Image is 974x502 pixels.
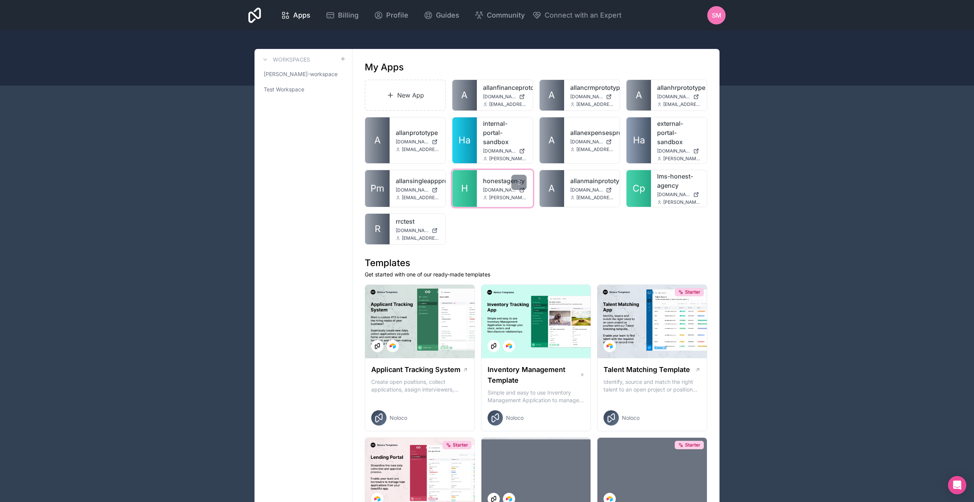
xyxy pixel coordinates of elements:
a: Apps [275,7,317,24]
span: Cp [633,182,645,195]
span: [EMAIL_ADDRESS][DOMAIN_NAME] [576,101,614,107]
span: A [548,182,555,195]
a: [DOMAIN_NAME] [483,187,527,193]
img: Airtable Logo [607,496,613,502]
a: Profile [368,7,414,24]
span: Noloco [390,414,407,422]
a: allanhrprototype [657,83,701,92]
a: allanprototype [396,128,439,137]
button: Connect with an Expert [532,10,622,21]
span: [DOMAIN_NAME] [483,187,516,193]
p: Get started with one of our ready-made templates [365,271,707,278]
span: [DOMAIN_NAME] [570,94,603,100]
img: Airtable Logo [390,343,396,349]
a: R [365,214,390,244]
a: Test Workspace [261,83,346,96]
span: [EMAIL_ADDRESS][DOMAIN_NAME] [576,195,614,201]
span: [DOMAIN_NAME] [483,148,516,154]
p: Identify, source and match the right talent to an open project or position with our Talent Matchi... [604,378,701,393]
a: honestagency [483,176,527,185]
a: external-portal-sandbox [657,119,701,146]
img: Airtable Logo [506,496,512,502]
a: Cp [626,170,651,207]
span: Pm [370,182,384,195]
span: [PERSON_NAME]-workspace [264,70,338,78]
a: A [365,117,390,163]
span: A [636,89,642,101]
a: [PERSON_NAME]-workspace [261,67,346,81]
span: Apps [293,10,310,21]
span: [EMAIL_ADDRESS][DOMAIN_NAME] [576,146,614,153]
span: R [375,223,380,235]
h1: Talent Matching Template [604,364,690,375]
span: SM [712,11,721,20]
span: [EMAIL_ADDRESS][DOMAIN_NAME] [402,146,439,153]
h1: My Apps [365,61,404,73]
span: Starter [685,289,700,295]
span: [DOMAIN_NAME] [483,94,516,100]
span: A [374,134,381,146]
span: A [548,134,555,146]
img: Airtable Logo [607,343,613,349]
span: [PERSON_NAME][EMAIL_ADDRESS][DOMAIN_NAME] [663,156,701,162]
a: [DOMAIN_NAME] [570,94,614,100]
a: A [540,170,564,207]
a: [DOMAIN_NAME] [657,148,701,154]
a: A [540,117,564,163]
a: lms-honest-agency [657,172,701,190]
span: Billing [338,10,359,21]
a: allanfinanceprototype [483,83,527,92]
a: [DOMAIN_NAME] [483,94,527,100]
a: [DOMAIN_NAME] [570,187,614,193]
a: [DOMAIN_NAME] [396,187,439,193]
a: Ha [452,117,477,163]
p: Simple and easy to use Inventory Management Application to manage your stock, orders and Manufact... [488,389,585,404]
a: A [626,80,651,110]
span: [PERSON_NAME][EMAIL_ADDRESS][DOMAIN_NAME] [489,195,527,201]
span: [EMAIL_ADDRESS][DOMAIN_NAME] [402,195,439,201]
span: [DOMAIN_NAME] [657,192,690,198]
img: Airtable Logo [506,343,512,349]
span: A [548,89,555,101]
span: [EMAIL_ADDRESS][DOMAIN_NAME] [489,101,527,107]
span: [DOMAIN_NAME] [657,148,690,154]
a: [DOMAIN_NAME] [657,94,701,100]
span: [DOMAIN_NAME] [396,187,429,193]
span: Ha [458,134,470,146]
h1: Templates [365,257,707,269]
img: Airtable Logo [374,496,380,502]
span: [PERSON_NAME][EMAIL_ADDRESS][DOMAIN_NAME] [663,199,701,205]
a: internal-portal-sandbox [483,119,527,146]
a: A [452,80,477,110]
a: allansingleappprototype [396,176,439,185]
a: Guides [418,7,465,24]
a: Billing [320,7,365,24]
a: H [452,170,477,207]
h1: Applicant Tracking System [371,364,460,375]
p: Create open positions, collect applications, assign interviewers, centralise candidate feedback a... [371,378,468,393]
span: [DOMAIN_NAME] [570,139,603,145]
a: [DOMAIN_NAME] [657,192,701,198]
a: [DOMAIN_NAME] [396,139,439,145]
a: allanmainprototypesingleapp [570,176,614,185]
span: [DOMAIN_NAME] [657,94,690,100]
a: allanexpensesprototype [570,128,614,137]
span: [DOMAIN_NAME] [396,227,429,234]
span: A [461,89,468,101]
a: [DOMAIN_NAME] [483,148,527,154]
span: Noloco [622,414,640,422]
a: Pm [365,170,390,207]
span: [EMAIL_ADDRESS][DOMAIN_NAME] [402,235,439,241]
a: A [540,80,564,110]
a: Ha [626,117,651,163]
div: Open Intercom Messenger [948,476,966,494]
span: Test Workspace [264,86,304,93]
a: Community [468,7,531,24]
a: allancrmprototype [570,83,614,92]
span: Community [487,10,525,21]
span: Guides [436,10,459,21]
a: New App [365,80,446,111]
a: [DOMAIN_NAME] [570,139,614,145]
span: [EMAIL_ADDRESS][DOMAIN_NAME] [663,101,701,107]
a: [DOMAIN_NAME] [396,227,439,234]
